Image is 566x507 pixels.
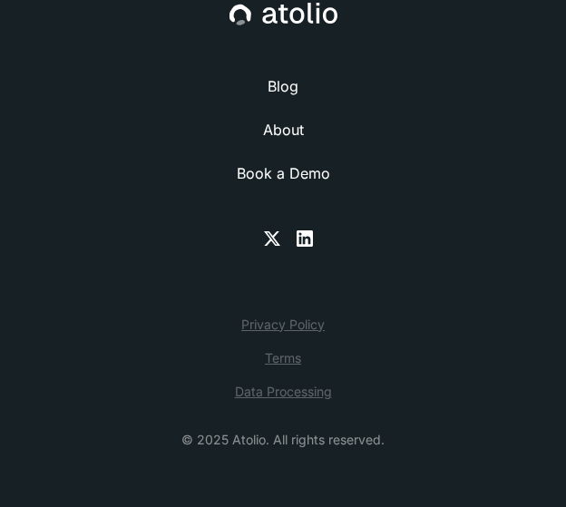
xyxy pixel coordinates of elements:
[475,420,566,507] div: 聊天小工具
[237,162,330,184] a: Book a Demo
[235,382,332,401] a: Data Processing
[263,119,304,141] a: About
[241,315,325,334] a: Privacy Policy
[181,430,385,449] div: © 2025 Atolio. All rights reserved.
[475,420,566,507] iframe: Chat Widget
[268,75,298,97] a: Blog
[265,348,301,367] a: Terms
